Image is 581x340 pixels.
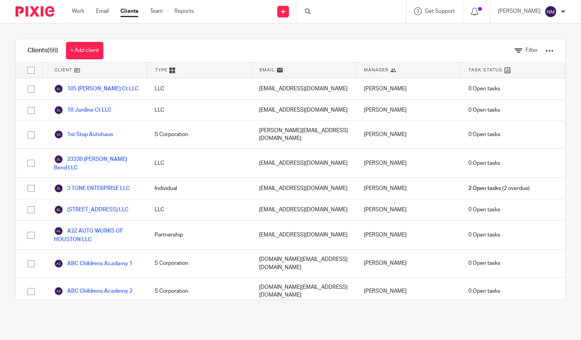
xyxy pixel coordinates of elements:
div: [EMAIL_ADDRESS][DOMAIN_NAME] [251,149,356,178]
span: Manager [364,67,388,73]
div: [PERSON_NAME] [356,250,461,277]
a: Clients [120,7,138,15]
div: [PERSON_NAME] [356,221,461,249]
div: [EMAIL_ADDRESS][DOMAIN_NAME] [251,221,356,249]
a: ABC Childrens Acadamy 1 [54,259,132,268]
img: svg%3E [54,286,63,296]
div: LLC [147,100,251,121]
img: svg%3E [544,5,557,18]
span: Client [54,67,72,73]
div: [DOMAIN_NAME][EMAIL_ADDRESS][DOMAIN_NAME] [251,278,356,305]
span: Get Support [425,9,455,14]
div: S Corporation [147,250,251,277]
div: S Corporation [147,121,251,148]
a: 18 Jardine Ct LLC [54,105,111,115]
span: (2 overdue) [468,185,530,192]
a: + Add client [66,42,103,59]
img: svg%3E [54,105,63,115]
span: 0 Open tasks [468,106,500,114]
a: ABC Childrens Academy 2 [54,286,132,296]
a: 3 TONE ENTERPRISE LLC [54,184,130,193]
div: Individual [147,178,251,199]
div: [PERSON_NAME] [356,100,461,121]
div: LLC [147,199,251,220]
img: svg%3E [54,155,63,164]
a: 105 [PERSON_NAME] Ct LLC [54,84,139,93]
span: Task Status [468,67,503,73]
span: 2 Open tasks [468,185,501,192]
div: Partnership [147,221,251,249]
div: S Corporation [147,278,251,305]
input: Select all [24,63,38,78]
img: svg%3E [54,226,63,236]
p: [PERSON_NAME] [498,7,541,15]
div: [PERSON_NAME] [356,121,461,148]
img: svg%3E [54,184,63,193]
div: [DOMAIN_NAME][EMAIL_ADDRESS][DOMAIN_NAME] [251,250,356,277]
span: Email [259,67,275,73]
div: [PERSON_NAME] [356,149,461,178]
span: 0 Open tasks [468,159,500,167]
h1: Clients [28,47,58,55]
img: svg%3E [54,205,63,214]
span: 0 Open tasks [468,85,500,93]
div: [PERSON_NAME] [356,199,461,220]
img: Pixie [16,6,54,17]
a: [STREET_ADDRESS] LLC [54,205,129,214]
div: [PERSON_NAME] [356,178,461,199]
span: Filter [525,48,538,53]
a: 23330 [PERSON_NAME] Bend LLC [54,155,139,172]
span: 0 Open tasks [468,206,500,214]
a: Work [72,7,84,15]
img: svg%3E [54,259,63,268]
a: A2Z AUTO WORKS OF HOUSTON LLC [54,226,139,243]
a: Email [96,7,109,15]
a: Reports [174,7,194,15]
img: svg%3E [54,84,63,93]
div: LLC [147,78,251,99]
span: 0 Open tasks [468,231,500,239]
div: [PERSON_NAME][EMAIL_ADDRESS][DOMAIN_NAME] [251,121,356,148]
span: 0 Open tasks [468,259,500,267]
div: [EMAIL_ADDRESS][DOMAIN_NAME] [251,199,356,220]
img: svg%3E [54,130,63,139]
div: [EMAIL_ADDRESS][DOMAIN_NAME] [251,178,356,199]
div: [EMAIL_ADDRESS][DOMAIN_NAME] [251,100,356,121]
div: LLC [147,149,251,178]
span: 0 Open tasks [468,131,500,138]
a: 1st Stop Autohaus [54,130,113,139]
span: (66) [47,47,58,54]
span: 0 Open tasks [468,287,500,295]
div: [PERSON_NAME] [356,78,461,99]
div: [EMAIL_ADDRESS][DOMAIN_NAME] [251,78,356,99]
span: Type [155,67,167,73]
div: [PERSON_NAME] [356,278,461,305]
a: Team [150,7,163,15]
